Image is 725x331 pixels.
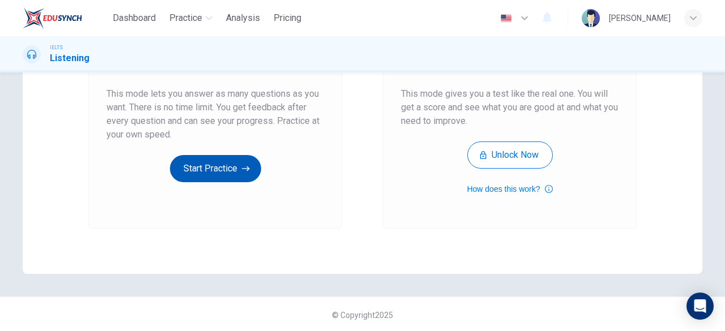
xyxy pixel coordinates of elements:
[106,87,324,141] span: This mode lets you answer as many questions as you want. There is no time limit. You get feedback...
[274,11,301,25] span: Pricing
[226,11,260,25] span: Analysis
[499,14,513,23] img: en
[467,141,553,169] button: Unlock Now
[50,44,63,51] span: IELTS
[23,7,108,29] a: EduSynch logo
[467,182,552,196] button: How does this work?
[332,311,393,320] span: © Copyright 2025
[113,11,156,25] span: Dashboard
[269,8,306,28] button: Pricing
[401,87,619,128] span: This mode gives you a test like the real one. You will get a score and see what you are good at a...
[108,8,160,28] button: Dashboard
[169,11,202,25] span: Practice
[609,11,671,25] div: [PERSON_NAME]
[221,8,265,28] button: Analysis
[165,8,217,28] button: Practice
[582,9,600,27] img: Profile picture
[23,7,82,29] img: EduSynch logo
[50,51,89,65] h1: Listening
[686,293,714,320] div: Open Intercom Messenger
[170,155,261,182] button: Start Practice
